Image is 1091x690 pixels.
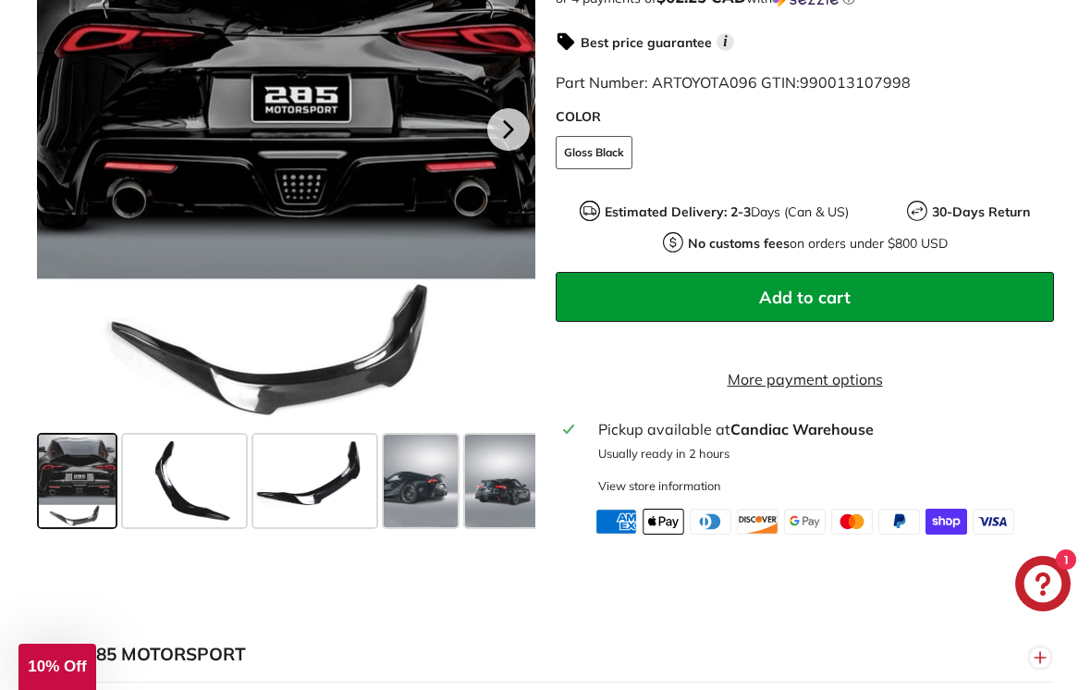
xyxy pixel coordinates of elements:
div: View store information [598,477,721,495]
span: Part Number: ARTOYOTA096 GTIN: [556,73,911,92]
img: discover [737,509,778,535]
strong: Candiac Warehouse [730,420,874,438]
span: 10% Off [28,658,86,675]
img: diners_club [690,509,731,535]
button: Add to cart [556,272,1054,322]
strong: Best price guarantee [581,34,712,51]
img: american_express [595,509,637,535]
img: visa [973,509,1014,535]
div: 10% Off [18,644,96,690]
strong: Estimated Delivery: 2-3 [605,203,751,220]
inbox-online-store-chat: Shopify online store chat [1010,556,1076,616]
label: COLOR [556,107,1054,127]
div: Pickup available at [598,418,1047,440]
img: google_pay [784,509,826,535]
span: i [717,33,734,51]
p: Usually ready in 2 hours [598,445,1047,462]
img: shopify_pay [926,509,967,535]
a: More payment options [556,368,1054,390]
span: 990013107998 [800,73,911,92]
p: Days (Can & US) [605,203,849,222]
span: Add to cart [759,287,851,308]
button: WHY 285 MOTORSPORT [37,627,1054,683]
img: paypal [878,509,920,535]
img: apple_pay [643,509,684,535]
strong: No customs fees [688,235,790,252]
p: on orders under $800 USD [688,234,948,253]
strong: 30-Days Return [932,203,1030,220]
img: master [831,509,873,535]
